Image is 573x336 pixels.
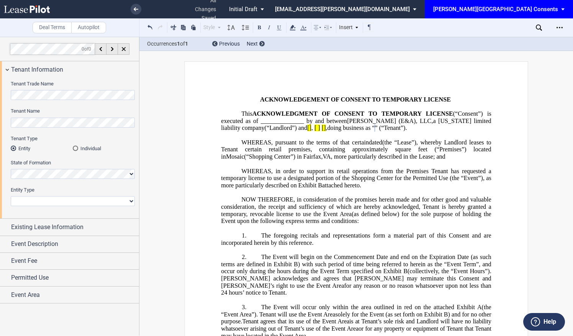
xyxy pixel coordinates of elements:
span: Tenant Information [11,65,63,74]
span: 1. [242,232,246,239]
a: B [318,182,322,189]
span: Tenant Trade Name [11,81,54,87]
span: 0 [82,46,84,51]
span: Previous [219,41,240,47]
span: . Tenant will use the Event Area [256,311,335,318]
span: Next [247,41,258,47]
div: Next [247,40,265,48]
span: ] [309,125,311,131]
a: B [444,311,448,318]
a: B [403,268,408,275]
span: attached hereto. [322,182,361,189]
span: NOW THEREFORE, in consideration of the promises herein made and for other good and valuable consi... [221,196,493,217]
span: limited liability company [221,117,493,131]
a: A [477,304,482,311]
b: 1 [185,41,188,47]
span: ) and for no other purpose. [221,311,493,325]
span: , [326,125,327,131]
div: Previous [212,40,240,48]
span: VA [323,153,331,160]
button: Toggle Control Characters [365,23,374,32]
button: Paste [189,23,198,32]
span: 2. [242,254,246,261]
span: Event Fee [11,256,37,266]
b: 1 [177,41,180,47]
span: 3. [242,304,246,311]
span: WHEREAS, in order to support its retail operations from the Premises Tenant has requested a tempo... [221,167,493,188]
span: ] [318,125,320,131]
div: Open Lease options menu [553,21,566,34]
a: B [294,261,298,267]
span: (“Landlord”) and [265,125,307,131]
span: The foregoing recitals and representations form a material part of this Consent and are incorpora... [221,232,493,246]
button: Bold [255,23,264,32]
span: Existing Lease Information [11,223,83,232]
span: ) with such period of time being referred to herein as the “Event Term”, and occur only during th... [221,261,493,274]
md-radio-button: Individual [73,145,135,152]
span: , more particularly described in the Lease; and [331,153,445,160]
button: Help [523,313,565,331]
span: ACKNOWLEDGEMENT OF CONSENT TO TEMPORARY LICENSE [260,96,451,103]
span: [ [307,125,309,131]
span: WHEREAS, pursuant to the terms of that certain [241,139,369,146]
label: Help [544,317,556,327]
span: (as defined below) for the sole purpose of holding the Event upon the following express terms and... [221,210,493,224]
span: doing business as “ [327,125,375,131]
span: ”) [252,311,257,318]
label: Deal Terms [33,22,72,33]
span: , whereby Landlord leases to Tenant certain retail premises, containing approximately [221,139,493,152]
span: 0 [88,46,91,51]
span: hours’ notice to Tenant. [229,289,286,296]
span: a [433,117,435,124]
div: [PERSON_NAME][GEOGRAPHIC_DATA] Consents [433,6,558,13]
span: Tenant Type [11,136,38,141]
span: ACKNOWLEDGMENT OF CONSENT TO TEMPORARY LICENSE [252,110,453,117]
span: ” ( [375,125,381,131]
span: Occurrences of [147,40,206,48]
md-radio-button: Entity [11,145,73,152]
div: Insert [338,23,360,33]
button: Undo [146,23,155,32]
span: , [311,125,313,131]
button: Cut [169,23,178,32]
span: [US_STATE] [438,117,471,124]
span: Tenant Name [11,108,40,114]
span: [ [322,125,324,131]
span: Tenant agrees that its use of the Event Area [242,318,349,325]
span: (collectively, the “Event Hours”). [PERSON_NAME] acknowledges and agrees that [PERSON_NAME] may t... [221,268,493,289]
span: is at Tenant’s sole risk and Landlord will have no liability whatsoever arising out of Tenant’s u... [221,318,493,332]
span: This [241,110,252,117]
span: Event Description [11,239,58,249]
button: Underline [275,23,284,32]
span: The Event will occur only within the area outlined in red on the attached Exhibit [261,304,475,311]
span: (“Consent”) is executed as of ______________ by and between [221,110,493,124]
span: (the “Event Area [221,304,493,318]
span: of [82,46,91,51]
button: Copy [179,23,188,32]
span: dated [369,139,382,146]
span: Event Area [11,290,40,300]
span: [ [314,125,316,131]
span: for any reason or no reason whatsoever upon not less than 24 [221,282,493,296]
span: The Event will begin on the Commencement Date and end on the Expiration Date (as such terms are d... [221,254,493,267]
label: Autopilot [71,22,106,33]
span: Mosaic [226,153,244,160]
span: Initial Draft [229,6,257,13]
span: solely for the Event (as set forth on Exhibit [336,311,442,318]
span: Permitted Use [11,273,49,282]
span: State of Formation [11,160,51,166]
span: , [321,153,323,160]
span: (the “Lease”) [382,139,416,146]
span: [PERSON_NAME] (E&A), LLC [347,117,431,124]
span: square feet (“Premises”) located in [221,146,493,160]
button: Italic [265,23,274,32]
span: (“Shopping Center”) in [244,153,301,160]
span: “Tenant”). [381,125,407,131]
span: Entity Type [11,187,34,193]
span: , [431,117,433,124]
span: ] [324,125,326,131]
span: Fairfax [303,153,321,160]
